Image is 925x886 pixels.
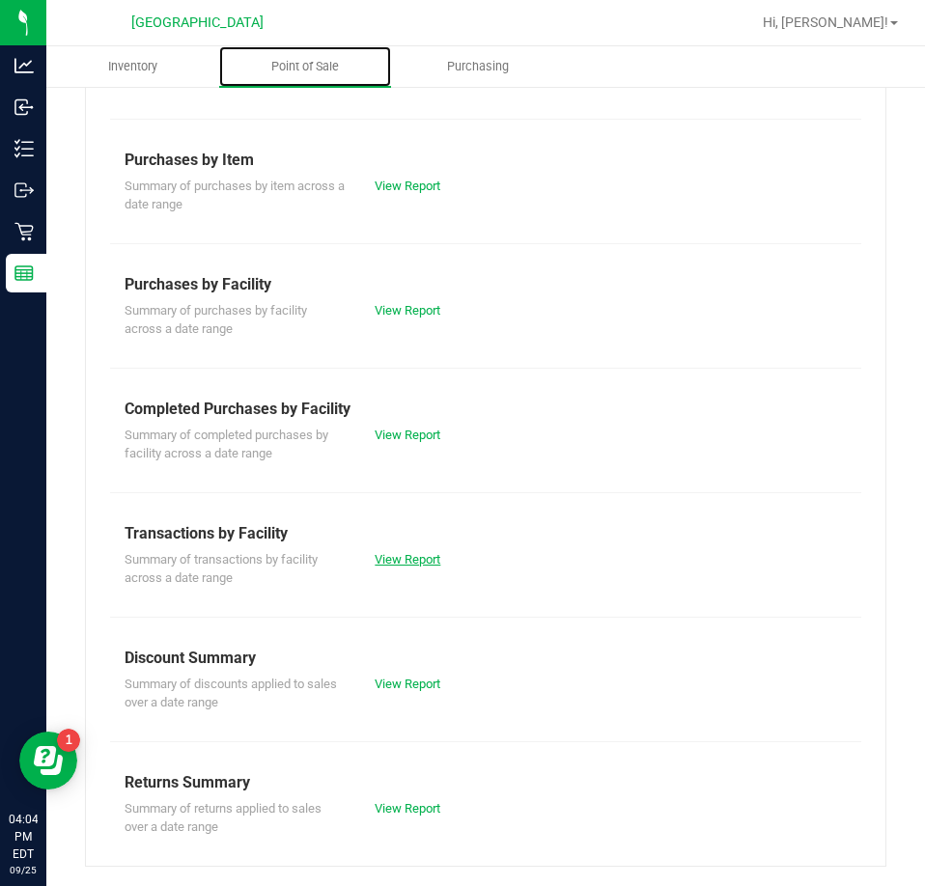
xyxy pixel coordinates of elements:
[125,149,847,172] div: Purchases by Item
[375,179,440,193] a: View Report
[14,56,34,75] inline-svg: Analytics
[125,647,847,670] div: Discount Summary
[14,263,34,283] inline-svg: Reports
[125,273,847,296] div: Purchases by Facility
[9,811,38,863] p: 04:04 PM EDT
[421,58,535,75] span: Purchasing
[763,14,888,30] span: Hi, [PERSON_NAME]!
[57,729,80,752] iframe: Resource center unread badge
[125,552,318,586] span: Summary of transactions by facility across a date range
[375,303,440,318] a: View Report
[219,46,392,87] a: Point of Sale
[82,58,183,75] span: Inventory
[125,398,847,421] div: Completed Purchases by Facility
[125,522,847,545] div: Transactions by Facility
[125,303,307,337] span: Summary of purchases by facility across a date range
[14,222,34,241] inline-svg: Retail
[125,771,847,794] div: Returns Summary
[9,863,38,877] p: 09/25
[125,179,345,212] span: Summary of purchases by item across a date range
[245,58,365,75] span: Point of Sale
[391,46,564,87] a: Purchasing
[14,97,34,117] inline-svg: Inbound
[125,801,322,835] span: Summary of returns applied to sales over a date range
[375,552,440,567] a: View Report
[131,14,264,31] span: [GEOGRAPHIC_DATA]
[125,677,337,710] span: Summary of discounts applied to sales over a date range
[375,801,440,816] a: View Report
[14,139,34,158] inline-svg: Inventory
[375,677,440,691] a: View Report
[125,428,328,461] span: Summary of completed purchases by facility across a date range
[375,428,440,442] a: View Report
[14,180,34,200] inline-svg: Outbound
[19,732,77,789] iframe: Resource center
[46,46,219,87] a: Inventory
